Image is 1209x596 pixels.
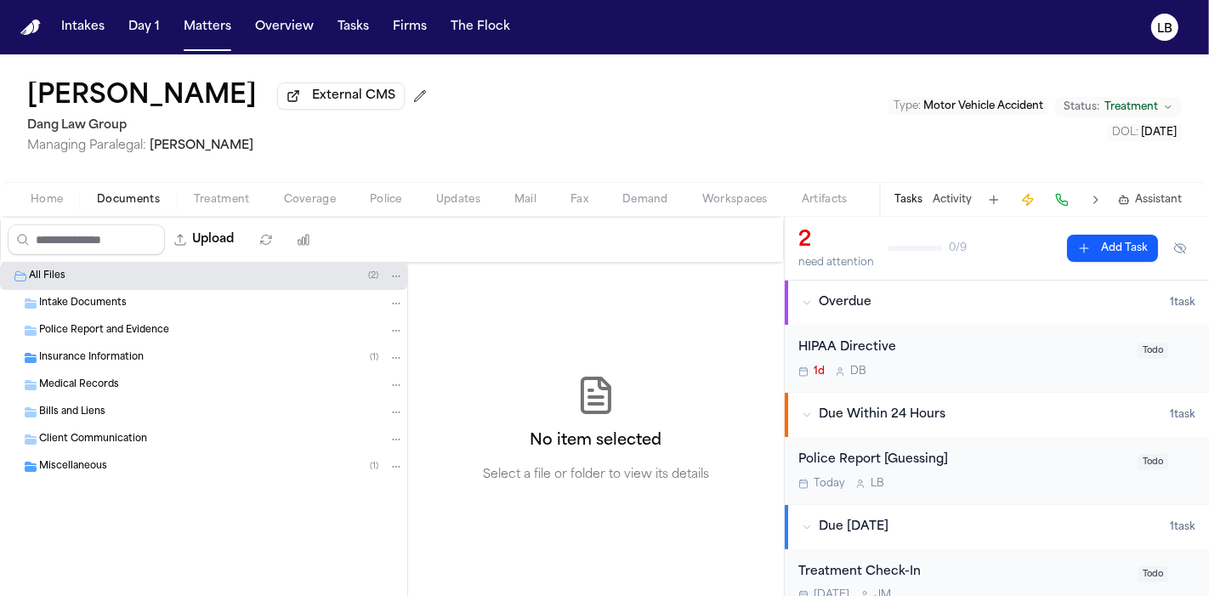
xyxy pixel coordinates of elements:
p: Select a file or folder to view its details [483,467,709,484]
button: Activity [933,193,972,207]
span: Today [814,477,845,491]
span: 1 task [1170,520,1195,534]
span: Managing Paralegal: [27,139,146,152]
h1: [PERSON_NAME] [27,82,257,112]
span: Treatment [194,193,250,207]
span: Fax [570,193,588,207]
button: Edit DOL: 2025-09-24 [1107,124,1182,141]
span: Police Report and Evidence [39,324,169,338]
span: Police [370,193,402,207]
span: Overdue [819,294,871,311]
span: D B [850,365,866,378]
span: Mail [514,193,536,207]
button: Edit matter name [27,82,257,112]
span: Treatment [1104,100,1158,114]
span: Demand [622,193,668,207]
span: Todo [1138,566,1168,582]
button: Overdue1task [785,281,1209,325]
button: Due [DATE]1task [785,505,1209,549]
div: Police Report [Guessing] [798,451,1127,470]
span: Workspaces [702,193,768,207]
span: All Files [29,270,65,284]
span: Home [31,193,63,207]
button: Firms [386,12,434,43]
button: Change status from Treatment [1055,97,1182,117]
span: ( 2 ) [368,271,378,281]
button: Intakes [54,12,111,43]
div: Open task: HIPAA Directive [785,325,1209,392]
span: Due [DATE] [819,519,888,536]
span: [PERSON_NAME] [150,139,253,152]
span: Medical Records [39,378,119,393]
div: need attention [798,256,874,270]
button: Tasks [331,12,376,43]
input: Search files [8,224,165,255]
button: Make a Call [1050,188,1074,212]
button: Overview [248,12,321,43]
span: Bills and Liens [39,406,105,420]
span: Coverage [284,193,336,207]
span: [DATE] [1141,128,1177,138]
span: Artifacts [802,193,848,207]
span: Updates [436,193,480,207]
button: Create Immediate Task [1016,188,1040,212]
div: HIPAA Directive [798,338,1127,358]
span: Assistant [1135,193,1182,207]
button: Add Task [1067,235,1158,262]
button: Tasks [894,193,922,207]
span: Intake Documents [39,297,127,311]
div: 2 [798,227,874,254]
h2: Dang Law Group [27,116,434,136]
span: L B [871,477,884,491]
span: 0 / 9 [949,241,967,255]
span: Todo [1138,343,1168,359]
span: Documents [97,193,160,207]
span: External CMS [312,88,395,105]
span: Insurance Information [39,351,144,366]
a: Home [20,20,41,36]
span: Todo [1138,454,1168,470]
div: Open task: Police Report [Guessing] [785,437,1209,504]
img: Finch Logo [20,20,41,36]
button: Hide completed tasks (⌘⇧H) [1165,235,1195,262]
span: Type : [894,101,921,111]
span: Client Communication [39,433,147,447]
button: External CMS [277,82,405,110]
button: Add Task [982,188,1006,212]
span: Status: [1064,100,1099,114]
button: The Flock [444,12,517,43]
span: ( 1 ) [370,462,378,471]
span: ( 1 ) [370,353,378,362]
span: DOL : [1112,128,1138,138]
button: Matters [177,12,238,43]
span: Miscellaneous [39,460,107,474]
span: 1 task [1170,408,1195,422]
div: Treatment Check-In [798,563,1127,582]
span: 1d [814,365,825,378]
h2: No item selected [531,429,662,453]
span: Due Within 24 Hours [819,406,945,423]
span: Motor Vehicle Accident [923,101,1043,111]
button: Assistant [1118,193,1182,207]
button: Day 1 [122,12,167,43]
button: Edit Type: Motor Vehicle Accident [888,98,1048,115]
button: Upload [165,224,244,255]
button: Due Within 24 Hours1task [785,393,1209,437]
span: 1 task [1170,296,1195,309]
